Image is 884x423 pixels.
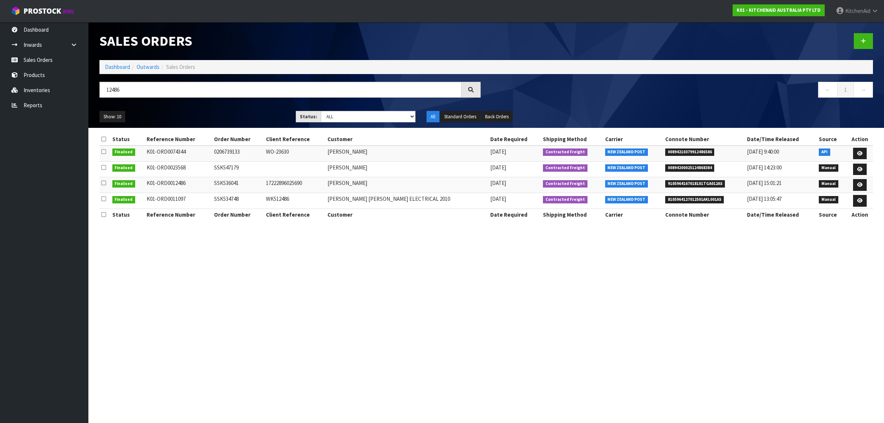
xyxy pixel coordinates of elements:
span: ProStock [24,6,61,16]
strong: K01 - KITCHENAID AUSTRALIA PTY LTD [737,7,821,13]
span: Contracted Freight [543,180,587,188]
th: Status [110,209,145,221]
button: Standard Orders [440,111,480,123]
span: Finalised [112,164,136,172]
span: 9105964167018101TGA012AS [665,180,725,188]
th: Date Required [488,133,541,145]
th: Connote Number [663,209,746,221]
span: Finalised [112,180,136,188]
th: Order Number [212,133,264,145]
nav: Page navigation [492,82,873,100]
a: Dashboard [105,63,130,70]
th: Action [847,209,873,221]
span: Finalised [112,196,136,203]
span: [DATE] [490,195,506,202]
th: Carrier [603,133,663,145]
a: Outwards [137,63,159,70]
td: [PERSON_NAME] [326,146,489,161]
span: Manual [819,164,838,172]
button: Back Orders [481,111,513,123]
th: Customer [326,133,489,145]
img: cube-alt.png [11,6,20,15]
th: Shipping Method [541,209,603,221]
td: 0206739133 [212,146,264,161]
th: Date/Time Released [745,133,817,145]
th: Reference Number [145,133,212,145]
span: NEW ZEALAND POST [605,196,648,203]
span: Finalised [112,148,136,156]
td: WO-23630 [264,146,325,161]
th: Action [847,133,873,145]
span: [DATE] [490,179,506,186]
span: NEW ZEALAND POST [605,164,648,172]
td: 17222896025690 [264,177,325,193]
th: Source [817,133,847,145]
td: [PERSON_NAME] [326,161,489,177]
th: Carrier [603,209,663,221]
span: [DATE] 15:01:21 [747,179,782,186]
span: API [819,148,830,156]
span: Manual [819,196,838,203]
a: 1 [837,82,854,98]
th: Date Required [488,209,541,221]
th: Order Number [212,209,264,221]
span: Manual [819,180,838,188]
td: [PERSON_NAME] [326,177,489,193]
span: 00894210379912486586 [665,148,715,156]
span: [DATE] 9:40:00 [747,148,779,155]
span: NEW ZEALAND POST [605,148,648,156]
button: All [427,111,439,123]
span: [DATE] 14:23:00 [747,164,782,171]
span: Sales Orders [166,63,195,70]
span: 8105964127012501AKL001AS [665,196,724,203]
th: Customer [326,209,489,221]
small: WMS [63,8,74,15]
button: Show: 10 [99,111,125,123]
h1: Sales Orders [99,33,481,49]
input: Search sales orders [99,82,462,98]
th: Client Reference [264,133,325,145]
span: [DATE] 13:05:47 [747,195,782,202]
td: K01-ORD0011097 [145,193,212,209]
th: Client Reference [264,209,325,221]
span: Contracted Freight [543,196,587,203]
span: Contracted Freight [543,148,587,156]
td: [PERSON_NAME] [PERSON_NAME] ELECTRICAL 2010 [326,193,489,209]
span: Contracted Freight [543,164,587,172]
th: Source [817,209,847,221]
td: K01-ORD0012486 [145,177,212,193]
td: SSK536041 [212,177,264,193]
th: Date/Time Released [745,209,817,221]
span: KitchenAid [845,7,870,14]
td: SSK534748 [212,193,264,209]
th: Connote Number [663,133,746,145]
span: 00894200025124868384 [665,164,715,172]
strong: Status: [300,113,317,120]
th: Reference Number [145,209,212,221]
span: [DATE] [490,164,506,171]
th: Status [110,133,145,145]
span: NEW ZEALAND POST [605,180,648,188]
span: [DATE] [490,148,506,155]
td: K01-ORD0023568 [145,161,212,177]
th: Shipping Method [541,133,603,145]
td: K01-ORD0074344 [145,146,212,161]
a: → [853,82,873,98]
td: SSK547179 [212,161,264,177]
a: ← [818,82,838,98]
td: WK512486 [264,193,325,209]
